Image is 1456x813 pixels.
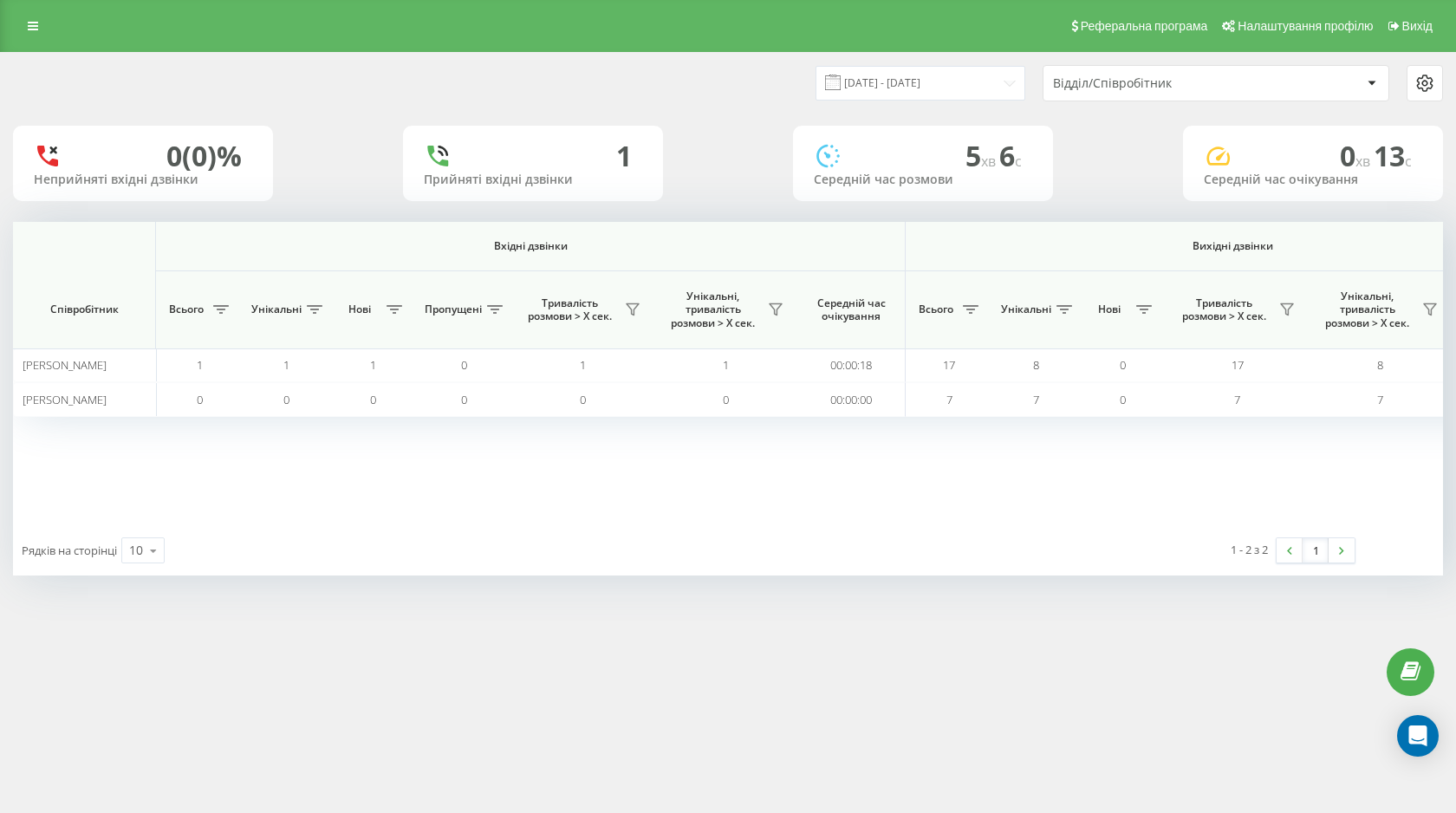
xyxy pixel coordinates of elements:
span: Тривалість розмови > Х сек. [1174,296,1274,323]
div: Open Intercom Messenger [1397,715,1439,757]
span: 1 [580,357,586,373]
span: Унікальні [251,302,302,316]
span: 1 [370,357,376,373]
span: Реферальна програма [1081,19,1208,33]
div: Середній час очікування [1204,172,1422,187]
a: 1 [1303,538,1329,563]
span: 7 [946,392,952,407]
div: 1 - 2 з 2 [1231,541,1268,558]
span: Вихід [1402,19,1433,33]
span: Тривалість розмови > Х сек. [520,296,620,323]
span: 1 [723,357,729,373]
div: Середній час розмови [814,172,1032,187]
div: Відділ/Співробітник [1053,76,1260,91]
span: Середній час очікування [810,296,892,323]
span: 1 [283,357,289,373]
span: 1 [197,357,203,373]
span: 13 [1374,137,1412,174]
span: 0 [580,392,586,407]
td: 00:00:18 [797,348,906,382]
span: Нові [1088,302,1131,316]
span: 17 [1232,357,1244,373]
span: Співробітник [28,302,140,316]
span: 17 [943,357,955,373]
span: c [1015,152,1022,171]
span: 0 [283,392,289,407]
div: Прийняті вхідні дзвінки [424,172,642,187]
span: 8 [1033,357,1039,373]
div: 1 [616,140,632,172]
td: 00:00:00 [797,382,906,416]
span: Унікальні [1001,302,1051,316]
span: хв [981,152,999,171]
span: Рядків на сторінці [22,543,117,558]
span: 7 [1033,392,1039,407]
span: [PERSON_NAME] [23,357,107,373]
span: 7 [1377,392,1383,407]
span: c [1405,152,1412,171]
span: Вхідні дзвінки [201,239,860,253]
span: Унікальні, тривалість розмови > Х сек. [663,289,763,330]
span: 8 [1377,357,1383,373]
span: Всього [165,302,208,316]
span: 0 [1340,137,1374,174]
span: хв [1355,152,1374,171]
span: 0 [1120,392,1126,407]
span: 0 [723,392,729,407]
span: 0 [1120,357,1126,373]
span: 6 [999,137,1022,174]
div: 10 [129,542,143,559]
span: Всього [914,302,958,316]
span: 7 [1234,392,1240,407]
span: 0 [197,392,203,407]
span: 0 [461,357,467,373]
span: Пропущені [425,302,482,316]
div: 0 (0)% [166,140,242,172]
span: Налаштування профілю [1238,19,1373,33]
span: [PERSON_NAME] [23,392,107,407]
div: Неприйняті вхідні дзвінки [34,172,252,187]
span: 5 [965,137,999,174]
span: Унікальні, тривалість розмови > Х сек. [1317,289,1417,330]
span: 0 [370,392,376,407]
span: 0 [461,392,467,407]
span: Нові [338,302,381,316]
